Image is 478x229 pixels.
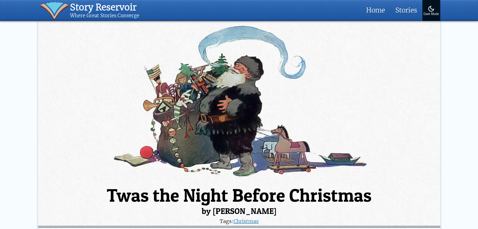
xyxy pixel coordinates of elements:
[424,13,439,16] div: Dark Mode
[70,13,139,19] div: Where Great Stories Converge
[427,5,435,13] img: Turn On Dark Mode
[40,2,69,19] img: icon of book with waver spilling out.
[38,207,440,215] small: by [PERSON_NAME]
[38,218,440,226] div: Tags:
[70,2,139,13] div: Story Reservoir
[38,24,440,181] img: Santa and his bag of toys.
[234,218,259,225] a: Christmas
[38,186,440,215] h1: Twas the Night Before Christmas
